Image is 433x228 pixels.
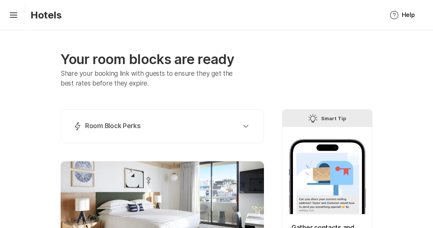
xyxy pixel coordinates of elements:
button: Room Block Perks [70,119,255,134]
p: Your room blocks are ready [61,51,264,67]
p: Smart Tip [321,114,346,123]
p: Hotels [30,9,62,21]
p: Share your booking link with guests to ensure they get the best rates before they expire. [61,69,244,88]
p: Room Block Perks [85,122,141,131]
button: Help [381,6,424,24]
